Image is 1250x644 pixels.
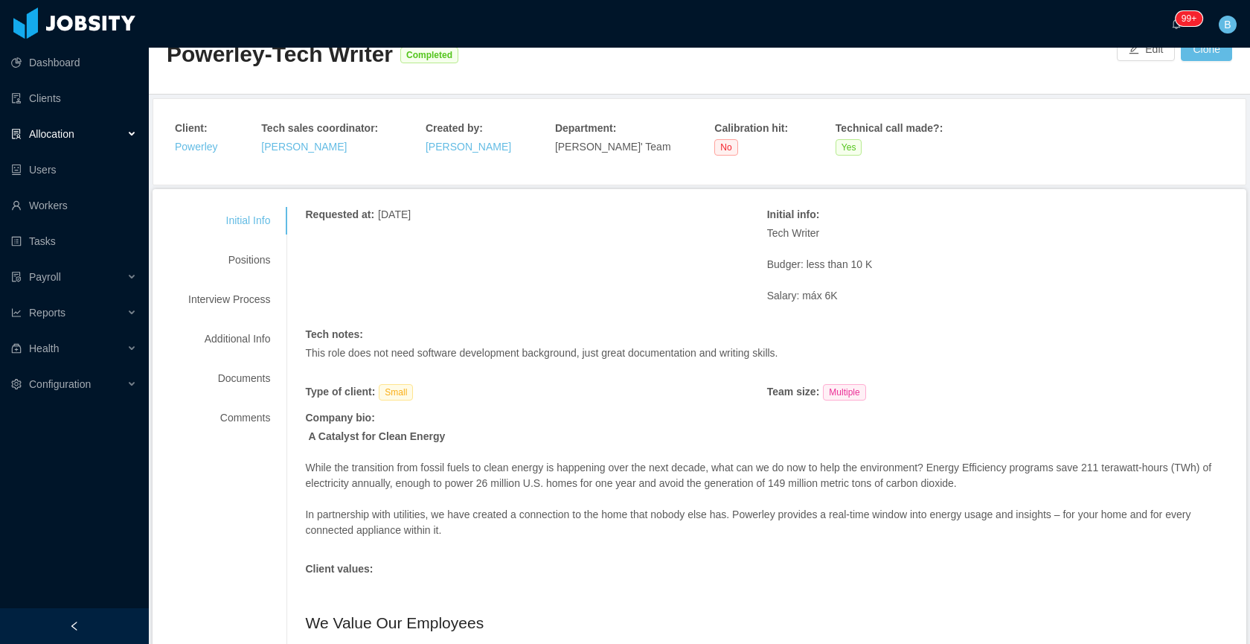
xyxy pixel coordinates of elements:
p: Salary: máx 6K [767,288,1228,304]
span: No [714,139,737,156]
p: This role does not need software development background, just great documentation and writing ski... [305,345,1228,361]
i: icon: medicine-box [11,343,22,354]
span: Yes [836,139,862,156]
a: icon: userWorkers [11,191,137,220]
span: Reports [29,307,65,319]
p: Budger: less than 10 K [767,257,1228,272]
p: In partnership with utilities, we have created a connection to the home that nobody else has. Pow... [305,507,1221,538]
strong: Tech notes : [305,328,363,340]
p: Tech Writer [767,226,1228,241]
span: Multiple [823,384,865,401]
span: Payroll [29,271,61,283]
a: Powerley [175,141,218,153]
strong: Calibration hit : [714,122,788,134]
strong: Department : [555,122,616,134]
a: icon: auditClients [11,83,137,113]
h2: We Value Our Employees [305,611,1228,635]
div: Powerley-Tech Writer [167,39,393,70]
div: Additional Info [170,325,288,353]
span: Allocation [29,128,74,140]
i: icon: file-protect [11,272,22,282]
strong: Tech sales coordinator : [261,122,378,134]
button: Clone [1181,37,1232,61]
strong: Requested at : [305,208,374,220]
strong: A Catalyst for Clean Energy [308,430,445,442]
strong: Created by : [426,122,483,134]
div: Interview Process [170,286,288,313]
strong: Client values : [305,563,373,575]
p: While the transition from fossil fuels to clean energy is happening over the next decade, what ca... [305,460,1221,491]
strong: Company bio : [305,412,374,424]
div: Documents [170,365,288,392]
strong: Type of client : [305,386,375,398]
a: icon: profileTasks [11,226,137,256]
span: Configuration [29,378,91,390]
sup: 245 [1176,11,1202,26]
span: Health [29,342,59,354]
i: icon: setting [11,379,22,389]
a: icon: pie-chartDashboard [11,48,137,77]
a: icon: robotUsers [11,155,137,185]
span: [DATE] [378,208,411,220]
strong: Team size : [767,386,820,398]
div: Comments [170,404,288,432]
a: [PERSON_NAME] [261,141,347,153]
span: B [1224,16,1231,34]
span: Small [379,384,413,401]
i: icon: line-chart [11,307,22,318]
div: Initial Info [170,207,288,235]
span: Completed [400,47,458,63]
strong: Technical call made? : [836,122,943,134]
div: Positions [170,246,288,274]
button: icon: editEdit [1117,37,1175,61]
i: icon: solution [11,129,22,139]
strong: Client : [175,122,208,134]
span: [PERSON_NAME]' Team [555,141,671,153]
i: icon: bell [1171,19,1182,29]
a: [PERSON_NAME] [426,141,511,153]
strong: Initial info : [767,208,820,220]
